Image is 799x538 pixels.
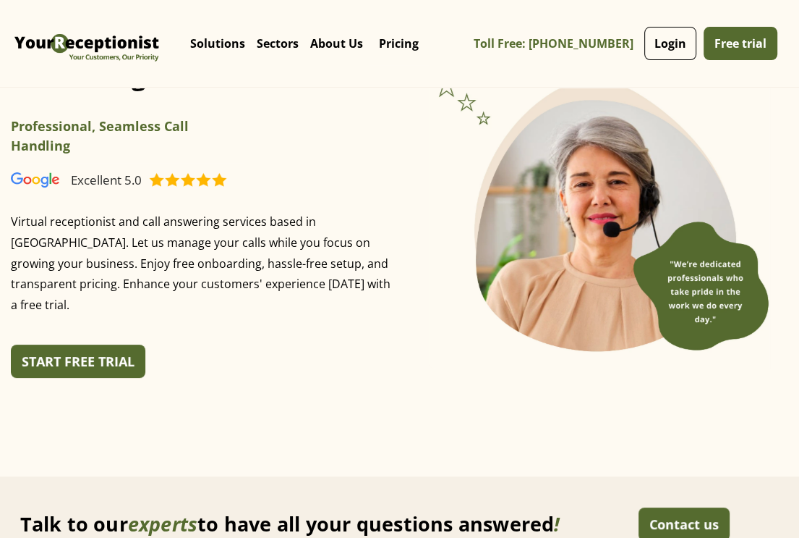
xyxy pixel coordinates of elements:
h2: Professional, Seamless Call Handling [11,117,244,156]
div: carousel [429,69,789,369]
img: Virtual Receptionist - Answering Service - Call and Live Chat Receptionist - Virtual Receptionist... [11,11,163,76]
p: Virtual receptionist and call answering services based in [GEOGRAPHIC_DATA]. Let us manage your c... [11,197,400,330]
img: Virtual Receptionist - Answering Service - Call and Live Chat Receptionist - Virtual Receptionist... [149,171,227,190]
p: Sectors [257,36,299,51]
a: Login [644,27,696,60]
div: Sectors [251,14,304,72]
a: Pricing [369,22,429,65]
div: About Us [304,14,369,72]
em: ! [554,510,560,537]
h1: Talk to our to have all your questions answered [20,513,560,536]
iframe: Chat Widget [558,382,799,538]
p: About Us [310,36,363,51]
div: carousel [11,109,244,163]
img: Virtual Receptionist, Call Answering Service for legal and medical offices. Lawyer Virtual Recept... [429,69,771,369]
a: Free trial [704,27,777,60]
a: Toll Free: [PHONE_NUMBER] [474,28,641,60]
div: 1 of 1 [429,69,789,369]
div: 5 of 6 [11,109,244,163]
a: START FREE TRIAL [11,345,145,378]
div: Solutions [184,14,251,72]
img: Virtual Receptionist - Answering Service - Call and Live Chat Receptionist - Virtual Receptionist... [11,172,59,188]
a: home [11,11,163,76]
p: Solutions [190,36,245,51]
em: experts [128,510,197,537]
div: Excellent 5.0 [71,170,142,190]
